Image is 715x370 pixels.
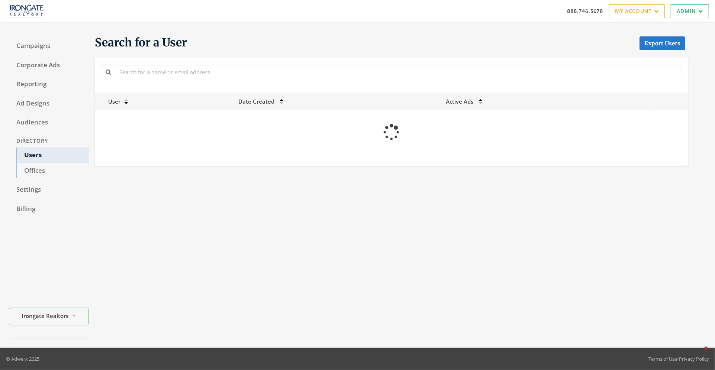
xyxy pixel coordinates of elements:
span: Active Ads [446,98,473,105]
a: Users [16,147,89,163]
a: Campaigns [9,38,89,54]
a: Audiences [9,115,89,130]
a: Privacy Policy [679,356,709,362]
span: User [99,98,120,105]
span: Search for a User [95,35,187,50]
a: Export Users [640,36,685,50]
a: Offices [16,163,89,179]
div: • [648,355,709,363]
a: Settings [9,182,89,198]
button: Irongate Realtors [9,308,89,325]
span: Date Created [238,98,274,105]
a: Corporate Ads [9,58,89,73]
a: Ad Designs [9,96,89,111]
i: Search for a name or email address [106,69,111,75]
a: Billing [9,201,89,217]
div: Directory [9,134,89,148]
a: My Account [609,4,665,18]
span: Irongate Realtors [22,312,69,320]
a: Reporting [9,77,89,92]
a: 888.746.5678 [567,7,603,15]
img: Adwerx [6,2,47,20]
input: Search for a name or email address [115,65,682,79]
iframe: Intercom live chat [690,345,708,363]
p: © Adwerx 2025 [6,355,39,363]
a: Admin [671,4,709,18]
a: Terms of Use [648,356,677,362]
